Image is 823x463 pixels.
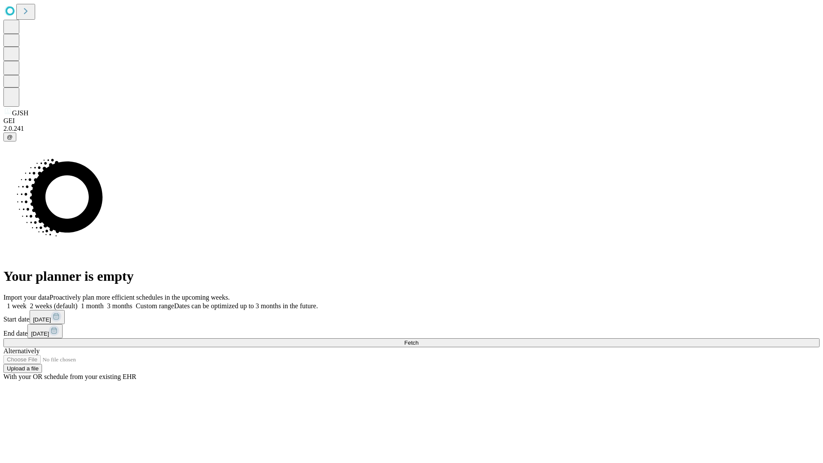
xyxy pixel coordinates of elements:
span: Custom range [136,302,174,310]
span: 1 week [7,302,27,310]
span: With your OR schedule from your existing EHR [3,373,136,380]
button: [DATE] [27,324,63,338]
div: GEI [3,117,820,125]
span: Import your data [3,294,50,301]
span: 1 month [81,302,104,310]
h1: Your planner is empty [3,268,820,284]
span: [DATE] [33,316,51,323]
button: Upload a file [3,364,42,373]
span: 3 months [107,302,132,310]
button: Fetch [3,338,820,347]
span: 2 weeks (default) [30,302,78,310]
span: @ [7,134,13,140]
span: [DATE] [31,331,49,337]
button: [DATE] [30,310,65,324]
span: Dates can be optimized up to 3 months in the future. [174,302,318,310]
div: 2.0.241 [3,125,820,132]
span: Proactively plan more efficient schedules in the upcoming weeks. [50,294,230,301]
div: End date [3,324,820,338]
span: GJSH [12,109,28,117]
div: Start date [3,310,820,324]
span: Alternatively [3,347,39,355]
span: Fetch [404,340,418,346]
button: @ [3,132,16,141]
